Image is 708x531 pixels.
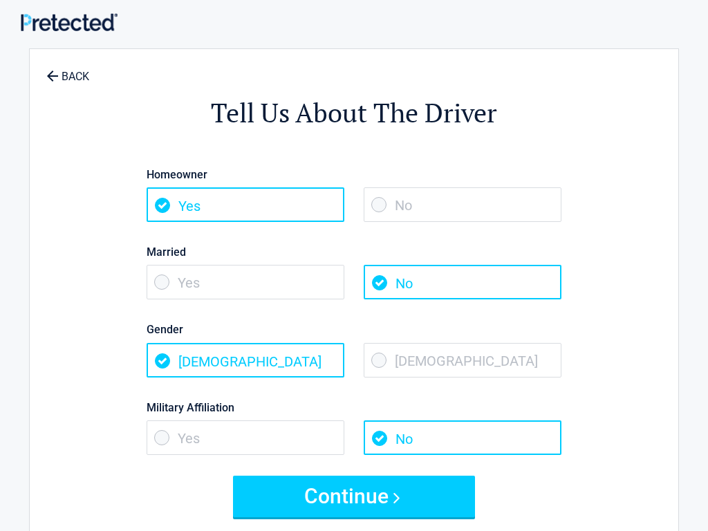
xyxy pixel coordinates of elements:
button: Continue [233,476,475,517]
span: Yes [147,187,344,222]
a: BACK [44,58,92,82]
label: Military Affiliation [147,398,561,417]
span: No [364,187,561,222]
label: Gender [147,320,561,339]
h2: Tell Us About The Driver [106,95,602,131]
span: No [364,420,561,455]
span: Yes [147,265,344,299]
img: Main Logo [21,13,118,30]
span: Yes [147,420,344,455]
label: Homeowner [147,165,561,184]
span: No [364,265,561,299]
span: [DEMOGRAPHIC_DATA] [147,343,344,378]
span: [DEMOGRAPHIC_DATA] [364,343,561,378]
label: Married [147,243,561,261]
